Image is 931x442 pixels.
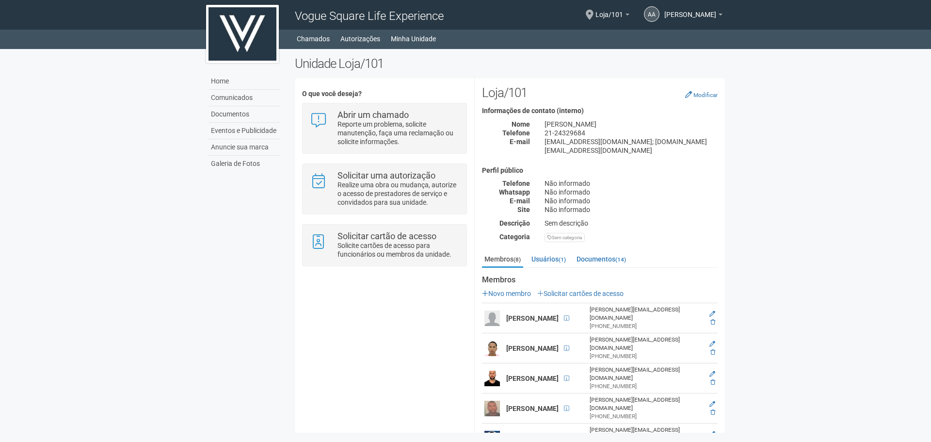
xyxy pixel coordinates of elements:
div: Não informado [537,179,725,188]
strong: [PERSON_NAME] [506,344,559,352]
div: Não informado [537,205,725,214]
div: [PHONE_NUMBER] [590,352,700,360]
div: Sem descrição [537,219,725,228]
a: Abrir um chamado Reporte um problema, solicite manutenção, faça uma reclamação ou solicite inform... [310,111,459,146]
div: [PERSON_NAME] [537,120,725,129]
strong: Telefone [502,129,530,137]
strong: [PERSON_NAME] [506,314,559,322]
span: Vogue Square Life Experience [295,9,444,23]
strong: E-mail [510,197,530,205]
div: [PHONE_NUMBER] [590,322,700,330]
a: Editar membro [709,371,715,377]
a: Excluir membro [710,319,715,326]
a: Documentos [209,106,280,123]
a: Excluir membro [710,379,715,386]
img: user.png [484,311,500,326]
strong: [PERSON_NAME] [506,405,559,412]
a: Documentos(14) [574,252,628,266]
a: Excluir membro [710,409,715,416]
img: user.png [484,341,500,356]
div: Sem categoria [545,233,585,242]
span: Antonio Adolpho Souza [664,1,716,18]
span: Loja/101 [595,1,623,18]
p: Reporte um problema, solicite manutenção, faça uma reclamação ou solicite informações. [337,120,459,146]
a: Galeria de Fotos [209,156,280,172]
a: Minha Unidade [391,32,436,46]
strong: Whatsapp [499,188,530,196]
strong: Nome [512,120,530,128]
strong: Solicitar cartão de acesso [337,231,436,241]
strong: Categoria [499,233,530,241]
div: [PERSON_NAME][EMAIL_ADDRESS][DOMAIN_NAME] [590,366,700,382]
a: Eventos e Publicidade [209,123,280,139]
h4: Informações de contato (interno) [482,107,718,115]
div: Não informado [537,188,725,196]
strong: Descrição [499,219,530,227]
div: 21-24329684 [537,129,725,137]
a: AA [644,6,659,22]
h4: Perfil público [482,167,718,174]
a: Membros(8) [482,252,523,268]
div: [PHONE_NUMBER] [590,412,700,421]
div: [PERSON_NAME][EMAIL_ADDRESS][DOMAIN_NAME] [590,336,700,352]
small: (1) [559,256,566,263]
strong: Membros [482,276,718,284]
a: Loja/101 [595,12,629,20]
strong: Site [517,206,530,213]
a: Solicitar cartões de acesso [537,290,624,297]
strong: E-mail [510,138,530,146]
a: Modificar [685,91,718,98]
a: Excluir membro [710,349,715,356]
a: Autorizações [340,32,380,46]
a: Comunicados [209,90,280,106]
img: logo.jpg [206,5,279,63]
a: Editar membro [709,431,715,438]
img: user.png [484,401,500,416]
a: Editar membro [709,311,715,317]
div: [PHONE_NUMBER] [590,382,700,391]
strong: Telefone [502,180,530,187]
h2: Unidade Loja/101 [295,56,725,71]
img: user.png [484,371,500,386]
small: (14) [615,256,626,263]
div: [PERSON_NAME][EMAIL_ADDRESS][DOMAIN_NAME] [590,396,700,412]
p: Realize uma obra ou mudança, autorize o acesso de prestadores de serviço e convidados para sua un... [337,180,459,207]
a: Anuncie sua marca [209,139,280,156]
small: Modificar [693,92,718,98]
h4: O que você deseja? [302,90,466,98]
small: (8) [514,256,521,263]
p: Solicite cartões de acesso para funcionários ou membros da unidade. [337,241,459,259]
h2: Loja/101 [482,85,718,100]
a: Solicitar cartão de acesso Solicite cartões de acesso para funcionários ou membros da unidade. [310,232,459,259]
a: Editar membro [709,341,715,347]
a: Chamados [297,32,330,46]
div: [PERSON_NAME][EMAIL_ADDRESS][DOMAIN_NAME] [590,306,700,322]
a: Solicitar uma autorização Realize uma obra ou mudança, autorize o acesso de prestadores de serviç... [310,171,459,207]
a: Novo membro [482,290,531,297]
a: Home [209,73,280,90]
a: Usuários(1) [529,252,568,266]
strong: [PERSON_NAME] [506,375,559,382]
div: [EMAIL_ADDRESS][DOMAIN_NAME]; [DOMAIN_NAME][EMAIL_ADDRESS][DOMAIN_NAME] [537,137,725,155]
a: [PERSON_NAME] [664,12,722,20]
a: Editar membro [709,401,715,408]
div: Não informado [537,196,725,205]
strong: Abrir um chamado [337,110,409,120]
strong: Solicitar uma autorização [337,170,435,180]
